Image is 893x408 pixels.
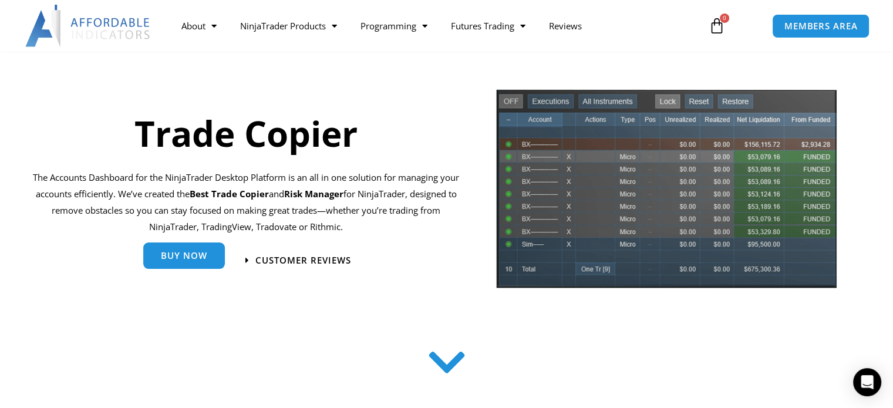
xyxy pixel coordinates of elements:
img: tradecopier | Affordable Indicators – NinjaTrader [495,88,838,298]
span: 0 [720,14,729,23]
a: NinjaTrader Products [228,12,349,39]
img: LogoAI | Affordable Indicators – NinjaTrader [25,5,151,47]
a: Reviews [537,12,594,39]
div: Open Intercom Messenger [853,368,881,396]
span: MEMBERS AREA [784,22,858,31]
p: The Accounts Dashboard for the NinjaTrader Desktop Platform is an all in one solution for managin... [33,170,460,235]
h1: Trade Copier [33,109,460,158]
a: MEMBERS AREA [772,14,870,38]
b: Best Trade Copier [190,188,269,200]
span: Buy Now [161,251,207,260]
strong: Risk Manager [284,188,343,200]
span: Customer Reviews [255,256,351,265]
a: 0 [691,9,743,43]
a: Futures Trading [439,12,537,39]
a: About [170,12,228,39]
nav: Menu [170,12,697,39]
a: Customer Reviews [245,256,351,265]
a: Programming [349,12,439,39]
a: Buy Now [143,242,225,269]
